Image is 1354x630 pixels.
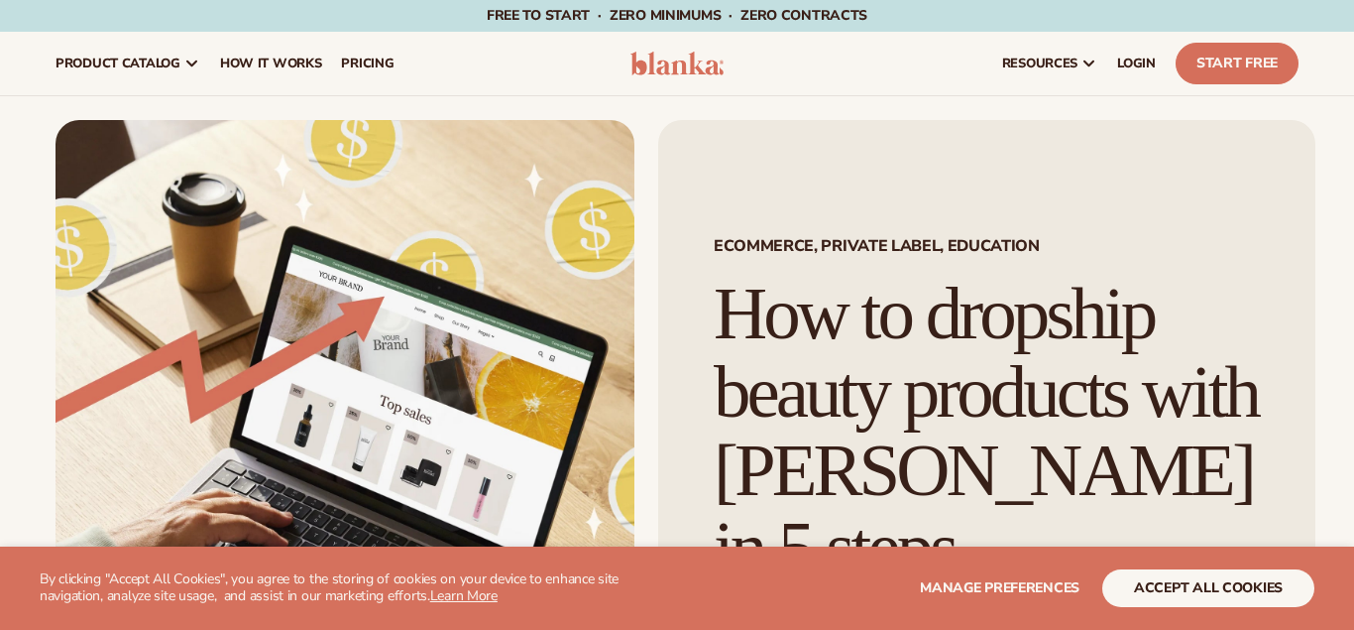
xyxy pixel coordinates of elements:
button: accept all cookies [1102,569,1314,607]
a: product catalog [46,32,210,95]
span: Ecommerce, Private Label, EDUCATION [714,238,1260,254]
a: Start Free [1176,43,1298,84]
span: resources [1002,56,1077,71]
span: How It Works [220,56,322,71]
span: product catalog [56,56,180,71]
a: Learn More [430,586,498,605]
span: Free to start · ZERO minimums · ZERO contracts [487,6,867,25]
span: pricing [341,56,394,71]
img: logo [630,52,724,75]
a: pricing [331,32,403,95]
a: How It Works [210,32,332,95]
span: LOGIN [1117,56,1156,71]
a: resources [992,32,1107,95]
button: Manage preferences [920,569,1079,607]
p: By clicking "Accept All Cookies", you agree to the storing of cookies on your device to enhance s... [40,571,676,605]
a: LOGIN [1107,32,1166,95]
h1: How to dropship beauty products with [PERSON_NAME] in 5 steps [714,275,1260,587]
span: Manage preferences [920,578,1079,597]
